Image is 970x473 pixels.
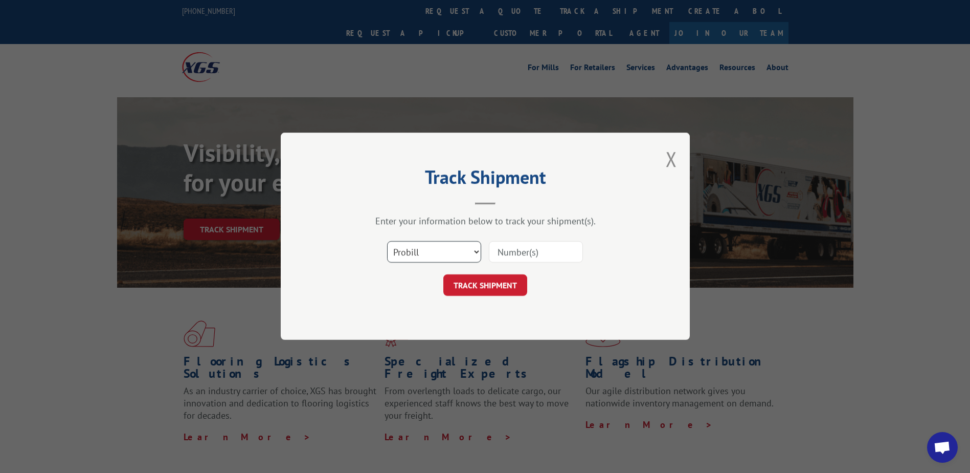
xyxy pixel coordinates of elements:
[927,432,958,463] div: Open chat
[666,145,677,173] button: Close modal
[332,170,639,189] h2: Track Shipment
[489,242,583,263] input: Number(s)
[332,216,639,227] div: Enter your information below to track your shipment(s).
[443,275,527,296] button: TRACK SHIPMENT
